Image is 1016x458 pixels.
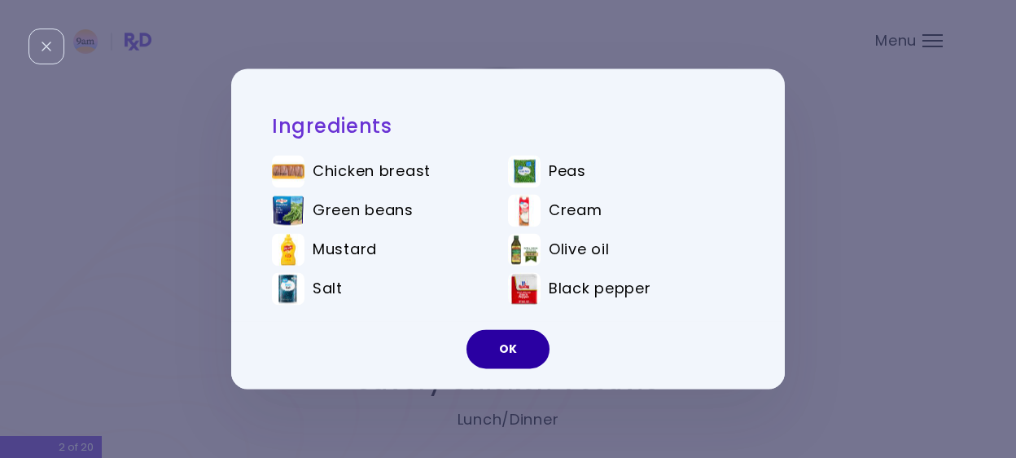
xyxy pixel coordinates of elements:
[549,163,586,181] span: Peas
[313,241,377,259] span: Mustard
[313,280,343,298] span: Salt
[549,280,651,298] span: Black pepper
[272,113,744,139] h2: Ingredients
[313,202,414,220] span: Green beans
[313,163,431,181] span: Chicken breast
[28,29,64,64] div: Close
[549,241,609,259] span: Olive oil
[549,202,602,220] span: Cream
[466,330,550,369] button: OK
